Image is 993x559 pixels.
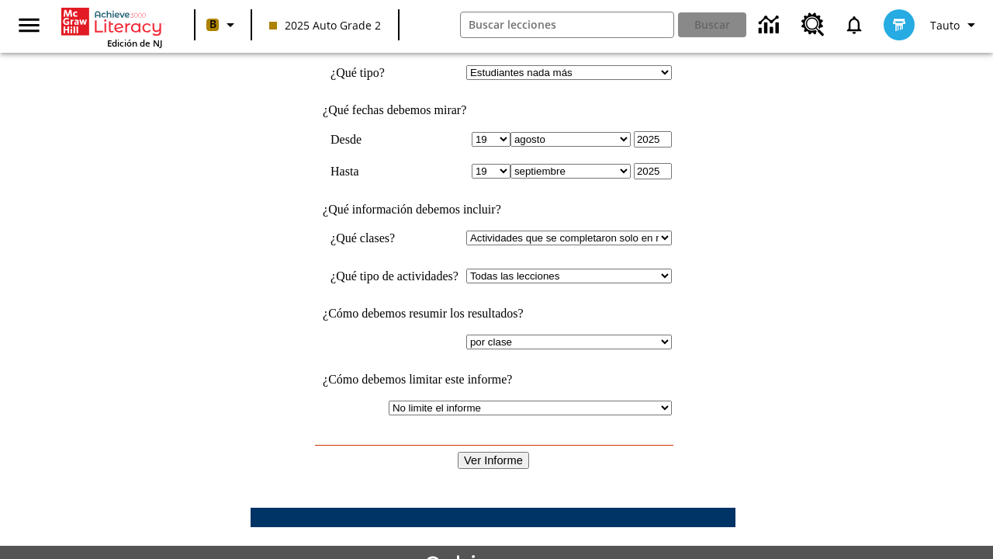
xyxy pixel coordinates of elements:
div: Portada [61,5,162,49]
td: ¿Qué tipo? [330,65,458,80]
input: Ver Informe [458,452,529,469]
button: Perfil/Configuración [924,11,987,39]
button: Abrir el menú lateral [6,2,52,48]
td: ¿Cómo debemos resumir los resultados? [315,307,672,321]
td: ¿Qué clases? [330,231,458,245]
a: Centro de recursos, Se abrirá en una pestaña nueva. [792,4,834,46]
button: Escoja un nuevo avatar [874,5,924,45]
span: 2025 Auto Grade 2 [269,17,381,33]
td: Desde [330,131,458,148]
td: ¿Qué tipo de actividades? [330,269,458,283]
img: avatar image [884,9,915,40]
input: Buscar campo [461,12,674,37]
span: Tauto [930,17,960,33]
span: Edición de NJ [107,37,162,49]
span: B [209,15,216,34]
td: Hasta [330,163,458,179]
a: Centro de información [749,4,792,47]
td: ¿Qué información debemos incluir? [315,203,672,217]
td: ¿Qué fechas debemos mirar? [315,103,672,117]
button: Boost El color de la clase es anaranjado claro. Cambiar el color de la clase. [200,11,246,39]
td: ¿Cómo debemos limitar este informe? [315,373,672,387]
a: Notificaciones [834,5,874,45]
